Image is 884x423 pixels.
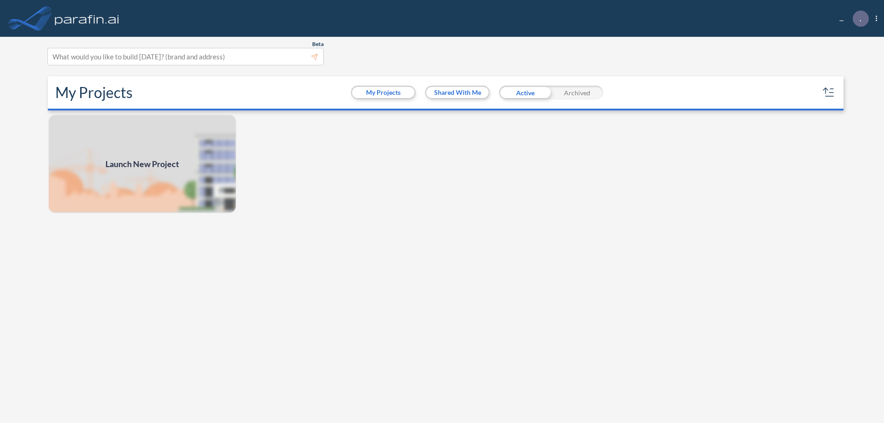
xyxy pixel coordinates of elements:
[826,11,877,27] div: ...
[499,86,551,99] div: Active
[352,87,414,98] button: My Projects
[860,14,861,23] p: .
[426,87,489,98] button: Shared With Me
[105,158,179,170] span: Launch New Project
[55,84,133,101] h2: My Projects
[551,86,603,99] div: Archived
[48,114,237,214] a: Launch New Project
[821,85,836,100] button: sort
[53,9,121,28] img: logo
[48,114,237,214] img: add
[312,41,324,48] span: Beta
